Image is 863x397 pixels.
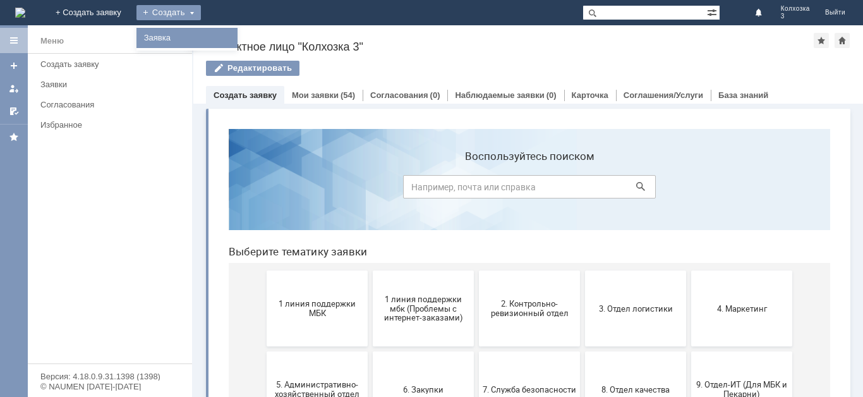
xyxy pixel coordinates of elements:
span: Бухгалтерия (для мбк) [52,346,145,356]
div: Сделать домашней страницей [835,33,850,48]
div: Создать [136,5,201,20]
div: © NAUMEN [DATE]-[DATE] [40,382,179,391]
button: Отдел-ИТ (Офис) [260,314,361,389]
label: Воспользуйтесь поиском [184,31,437,44]
span: Отдел-ИТ (Битрикс24 и CRM) [158,342,251,361]
header: Выберите тематику заявки [10,126,612,139]
span: Финансовый отдел [370,346,464,356]
div: Версия: 4.18.0.9.31.1398 (1398) [40,372,179,381]
span: 5. Административно-хозяйственный отдел [52,261,145,280]
a: Перейти на домашнюю страницу [15,8,25,18]
button: Отдел-ИТ (Битрикс24 и CRM) [154,314,255,389]
button: 1 линия поддержки МБК [48,152,149,228]
span: 8. Отдел качества [370,266,464,275]
span: 9. Отдел-ИТ (Для МБК и Пекарни) [476,261,570,280]
button: 2. Контрольно-ревизионный отдел [260,152,361,228]
span: Колхозка [781,5,810,13]
button: 3. Отдел логистики [366,152,468,228]
div: Согласования [40,100,184,109]
button: Бухгалтерия (для мбк) [48,314,149,389]
a: Создать заявку [35,54,190,74]
div: Добавить в избранное [814,33,829,48]
span: Расширенный поиск [707,6,720,18]
button: 4. Маркетинг [473,152,574,228]
span: Франчайзинг [476,346,570,356]
div: (54) [341,90,355,100]
a: Мои согласования [4,101,24,121]
a: База знаний [718,90,768,100]
span: 3. Отдел логистики [370,185,464,194]
a: Наблюдаемые заявки [455,90,544,100]
span: 1 линия поддержки МБК [52,180,145,199]
button: 7. Служба безопасности [260,233,361,308]
button: 9. Отдел-ИТ (Для МБК и Пекарни) [473,233,574,308]
button: 1 линия поддержки мбк (Проблемы с интернет-заказами) [154,152,255,228]
a: Мои заявки [292,90,339,100]
a: Мои заявки [4,78,24,99]
span: 3 [781,13,810,20]
a: Согласования [35,95,190,114]
img: logo [15,8,25,18]
span: 6. Закупки [158,266,251,275]
span: 7. Служба безопасности [264,266,358,275]
div: (0) [546,90,557,100]
div: Создать заявку [40,59,184,69]
div: Избранное [40,120,171,130]
div: (0) [430,90,440,100]
button: Франчайзинг [473,314,574,389]
span: 2. Контрольно-ревизионный отдел [264,180,358,199]
button: 8. Отдел качества [366,233,468,308]
span: 4. Маркетинг [476,185,570,194]
a: Создать заявку [214,90,277,100]
a: Заявка [139,30,235,46]
a: Карточка [572,90,608,100]
span: Отдел-ИТ (Офис) [264,346,358,356]
a: Согласования [370,90,428,100]
button: 6. Закупки [154,233,255,308]
span: 1 линия поддержки мбк (Проблемы с интернет-заказами) [158,175,251,204]
div: Меню [40,34,64,49]
div: Контактное лицо "Колхозка 3" [206,40,814,53]
input: Например, почта или справка [184,56,437,80]
button: Финансовый отдел [366,314,468,389]
button: 5. Административно-хозяйственный отдел [48,233,149,308]
a: Создать заявку [4,56,24,76]
a: Заявки [35,75,190,94]
a: Соглашения/Услуги [624,90,703,100]
div: Заявки [40,80,184,89]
